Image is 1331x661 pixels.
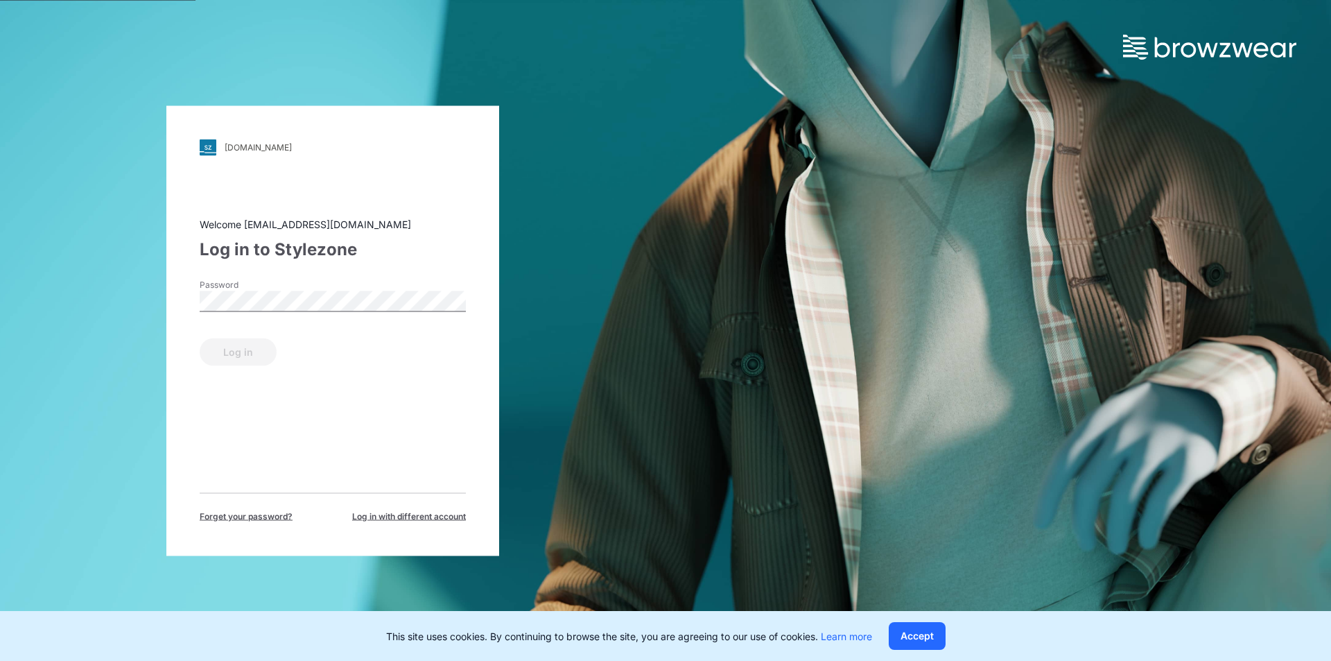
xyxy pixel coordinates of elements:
span: Log in with different account [352,510,466,522]
a: Learn more [821,630,872,642]
div: [DOMAIN_NAME] [225,142,292,153]
div: Log in to Stylezone [200,237,466,261]
label: Password [200,278,297,291]
img: browzwear-logo.73288ffb.svg [1123,35,1296,60]
a: [DOMAIN_NAME] [200,139,466,155]
button: Accept [889,622,946,650]
span: Forget your password? [200,510,293,522]
div: Welcome [EMAIL_ADDRESS][DOMAIN_NAME] [200,216,466,231]
p: This site uses cookies. By continuing to browse the site, you are agreeing to our use of cookies. [386,629,872,644]
img: svg+xml;base64,PHN2ZyB3aWR0aD0iMjgiIGhlaWdodD0iMjgiIHZpZXdCb3g9IjAgMCAyOCAyOCIgZmlsbD0ibm9uZSIgeG... [200,139,216,155]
